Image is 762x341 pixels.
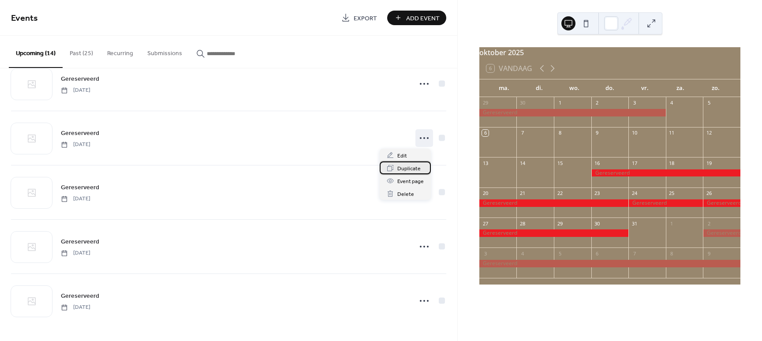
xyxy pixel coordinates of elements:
[479,260,740,267] div: Gereserveerd
[594,190,601,197] div: 23
[557,79,592,97] div: wo.
[706,160,712,166] div: 19
[594,250,601,257] div: 6
[63,36,100,67] button: Past (25)
[592,79,628,97] div: do.
[61,128,99,138] a: Gereserveerd
[669,100,675,106] div: 4
[11,10,38,27] span: Events
[631,160,638,166] div: 17
[698,79,733,97] div: zo.
[482,160,489,166] div: 13
[61,304,90,311] span: [DATE]
[669,130,675,136] div: 11
[61,237,99,247] span: Gereserveerd
[557,190,563,197] div: 22
[61,86,90,94] span: [DATE]
[100,36,140,67] button: Recurring
[663,79,698,97] div: za.
[397,177,424,186] span: Event page
[61,236,99,247] a: Gereserveerd
[519,190,526,197] div: 21
[387,11,446,25] button: Add Event
[354,14,377,23] span: Export
[669,250,675,257] div: 8
[335,11,384,25] a: Export
[479,199,628,207] div: Gereserveerd
[61,195,90,203] span: [DATE]
[406,14,440,23] span: Add Event
[519,160,526,166] div: 14
[479,109,666,116] div: Gereserveerd
[486,79,522,97] div: ma.
[519,130,526,136] div: 7
[594,100,601,106] div: 2
[594,220,601,227] div: 30
[706,100,712,106] div: 5
[61,249,90,257] span: [DATE]
[61,183,99,192] span: Gereserveerd
[61,74,99,84] a: Gereserveerd
[628,79,663,97] div: vr.
[519,220,526,227] div: 28
[479,229,628,237] div: Gereserveerd
[703,229,740,237] div: Gereserveerd
[482,220,489,227] div: 27
[140,36,189,67] button: Submissions
[482,190,489,197] div: 20
[519,250,526,257] div: 4
[703,199,740,207] div: Gereserveerd
[482,130,489,136] div: 6
[631,100,638,106] div: 3
[397,190,414,199] span: Delete
[61,291,99,301] a: Gereserveerd
[557,130,563,136] div: 8
[631,130,638,136] div: 10
[631,190,638,197] div: 24
[706,250,712,257] div: 9
[397,164,421,173] span: Duplicate
[61,141,90,149] span: [DATE]
[669,160,675,166] div: 18
[669,190,675,197] div: 25
[706,130,712,136] div: 12
[631,250,638,257] div: 7
[482,100,489,106] div: 29
[594,160,601,166] div: 16
[669,220,675,227] div: 1
[479,47,740,58] div: oktober 2025
[706,190,712,197] div: 26
[397,151,407,161] span: Edit
[631,220,638,227] div: 31
[519,100,526,106] div: 30
[557,250,563,257] div: 5
[522,79,557,97] div: di.
[61,129,99,138] span: Gereserveerd
[628,199,703,207] div: Gereserveerd
[9,36,63,68] button: Upcoming (14)
[706,220,712,227] div: 2
[482,250,489,257] div: 3
[557,220,563,227] div: 29
[591,169,740,177] div: Gereserveerd
[594,130,601,136] div: 9
[557,100,563,106] div: 1
[557,160,563,166] div: 15
[61,182,99,192] a: Gereserveerd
